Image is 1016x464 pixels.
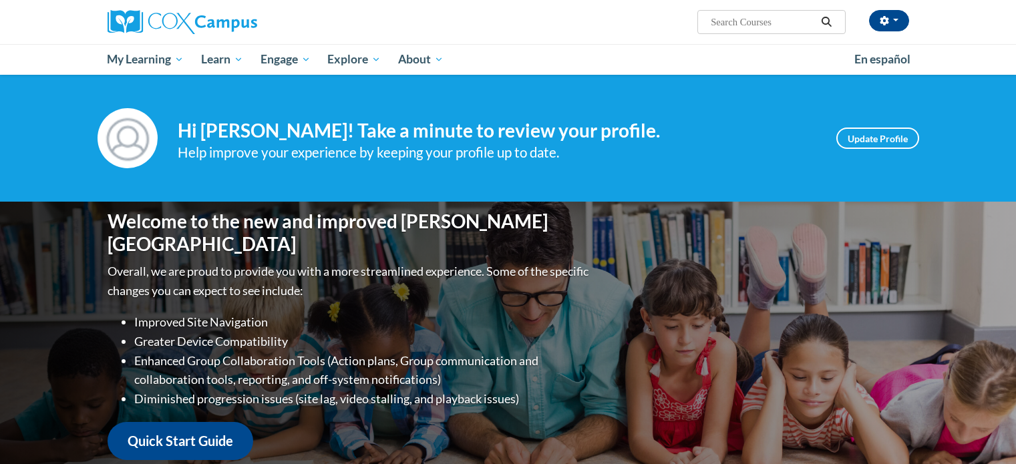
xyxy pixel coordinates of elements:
[854,52,910,66] span: En español
[99,44,193,75] a: My Learning
[98,108,158,168] img: Profile Image
[88,44,929,75] div: Main menu
[134,351,592,390] li: Enhanced Group Collaboration Tools (Action plans, Group communication and collaboration tools, re...
[963,411,1005,453] iframe: Button to launch messaging window
[252,44,319,75] a: Engage
[178,142,816,164] div: Help improve your experience by keeping your profile up to date.
[836,128,919,149] a: Update Profile
[319,44,389,75] a: Explore
[846,45,919,73] a: En español
[108,10,257,34] img: Cox Campus
[261,51,311,67] span: Engage
[108,262,592,300] p: Overall, we are proud to provide you with a more streamlined experience. Some of the specific cha...
[108,10,361,34] a: Cox Campus
[108,422,253,460] a: Quick Start Guide
[107,51,184,67] span: My Learning
[134,312,592,332] li: Improved Site Navigation
[192,44,252,75] a: Learn
[816,14,836,30] button: Search
[108,210,592,255] h1: Welcome to the new and improved [PERSON_NAME][GEOGRAPHIC_DATA]
[134,389,592,409] li: Diminished progression issues (site lag, video stalling, and playback issues)
[398,51,444,67] span: About
[201,51,243,67] span: Learn
[178,120,816,142] h4: Hi [PERSON_NAME]! Take a minute to review your profile.
[869,10,909,31] button: Account Settings
[709,14,816,30] input: Search Courses
[327,51,381,67] span: Explore
[389,44,452,75] a: About
[134,332,592,351] li: Greater Device Compatibility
